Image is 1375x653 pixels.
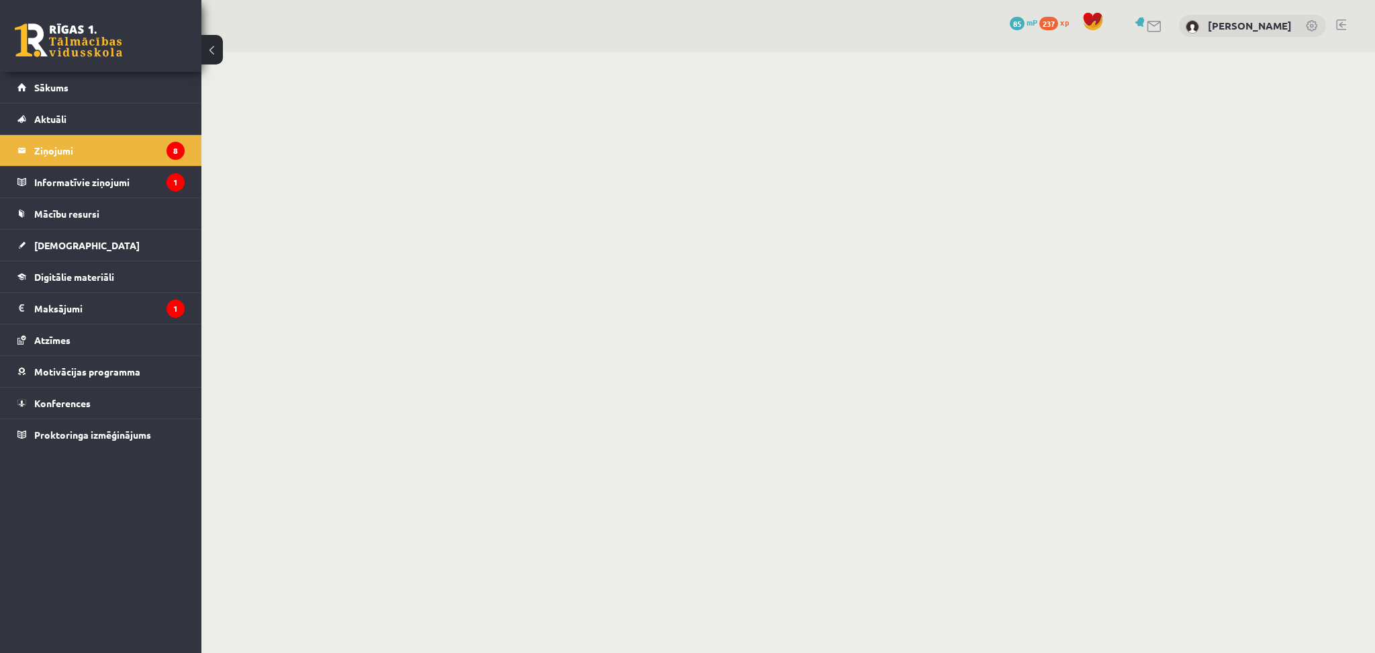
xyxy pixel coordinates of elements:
[34,167,185,198] legend: Informatīvie ziņojumi
[15,24,122,57] a: Rīgas 1. Tālmācības vidusskola
[1208,19,1292,32] a: [PERSON_NAME]
[1010,17,1037,28] a: 85 mP
[167,142,185,160] i: 8
[34,208,99,220] span: Mācību resursi
[34,293,185,324] legend: Maksājumi
[34,365,140,378] span: Motivācijas programma
[17,388,185,419] a: Konferences
[34,271,114,283] span: Digitālie materiāli
[17,324,185,355] a: Atzīmes
[1027,17,1037,28] span: mP
[1039,17,1076,28] a: 237 xp
[1010,17,1025,30] span: 85
[34,135,185,166] legend: Ziņojumi
[17,103,185,134] a: Aktuāli
[34,239,140,251] span: [DEMOGRAPHIC_DATA]
[34,113,66,125] span: Aktuāli
[1060,17,1069,28] span: xp
[167,173,185,191] i: 1
[17,293,185,324] a: Maksājumi1
[17,72,185,103] a: Sākums
[17,167,185,198] a: Informatīvie ziņojumi1
[17,198,185,229] a: Mācību resursi
[34,81,68,93] span: Sākums
[34,397,91,409] span: Konferences
[34,334,70,346] span: Atzīmes
[17,356,185,387] a: Motivācijas programma
[17,230,185,261] a: [DEMOGRAPHIC_DATA]
[1186,20,1199,34] img: Reinis Kristofers Jirgensons
[17,419,185,450] a: Proktoringa izmēģinājums
[17,261,185,292] a: Digitālie materiāli
[167,300,185,318] i: 1
[1039,17,1058,30] span: 237
[17,135,185,166] a: Ziņojumi8
[34,429,151,441] span: Proktoringa izmēģinājums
